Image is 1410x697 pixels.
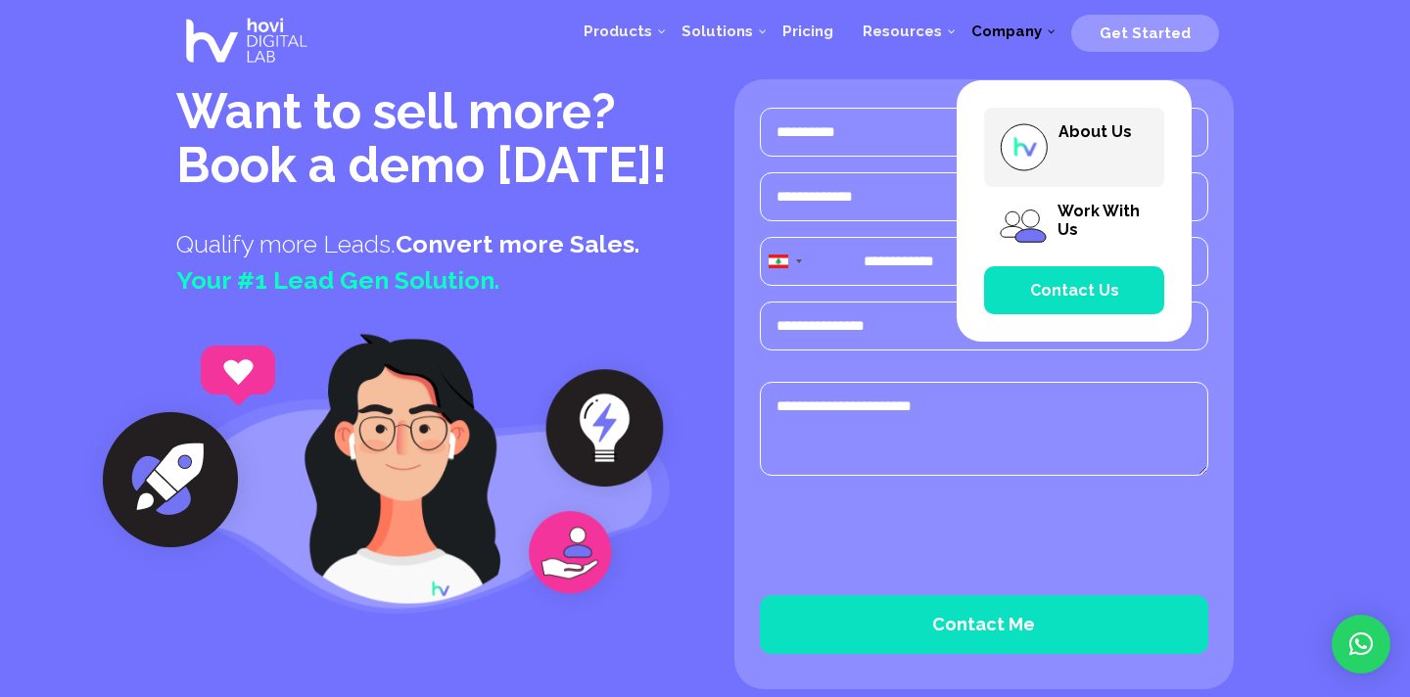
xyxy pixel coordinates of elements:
span: Work With Us [1057,202,1140,239]
span: Resources [863,23,942,40]
a: Company [957,2,1057,61]
a: Pricing [768,2,848,61]
a: Get Started [1071,17,1219,46]
span: Products [584,23,652,40]
a: Contact Us [984,266,1164,314]
a: Work With Us [984,187,1164,266]
a: Solutions [667,2,768,61]
div: Selected country [761,238,808,285]
span: Solutions [681,23,753,40]
span: Contact Us [1030,281,1119,300]
button: Contact Me [760,595,1208,654]
span: About Us [1058,122,1132,141]
span: Contact Me [932,614,1035,634]
a: About Us [984,108,1164,187]
img: Book a Demo [75,336,275,569]
h1: Want to sell more? Book a demo [DATE]! [176,84,676,202]
img: Book a Demo [505,344,690,619]
a: Products [569,2,667,61]
span: Company [971,23,1042,40]
span: Pricing [782,23,833,40]
span: Get Started [1100,24,1191,42]
a: Resources [848,2,957,61]
iframe: reCAPTCHA [760,497,1057,574]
